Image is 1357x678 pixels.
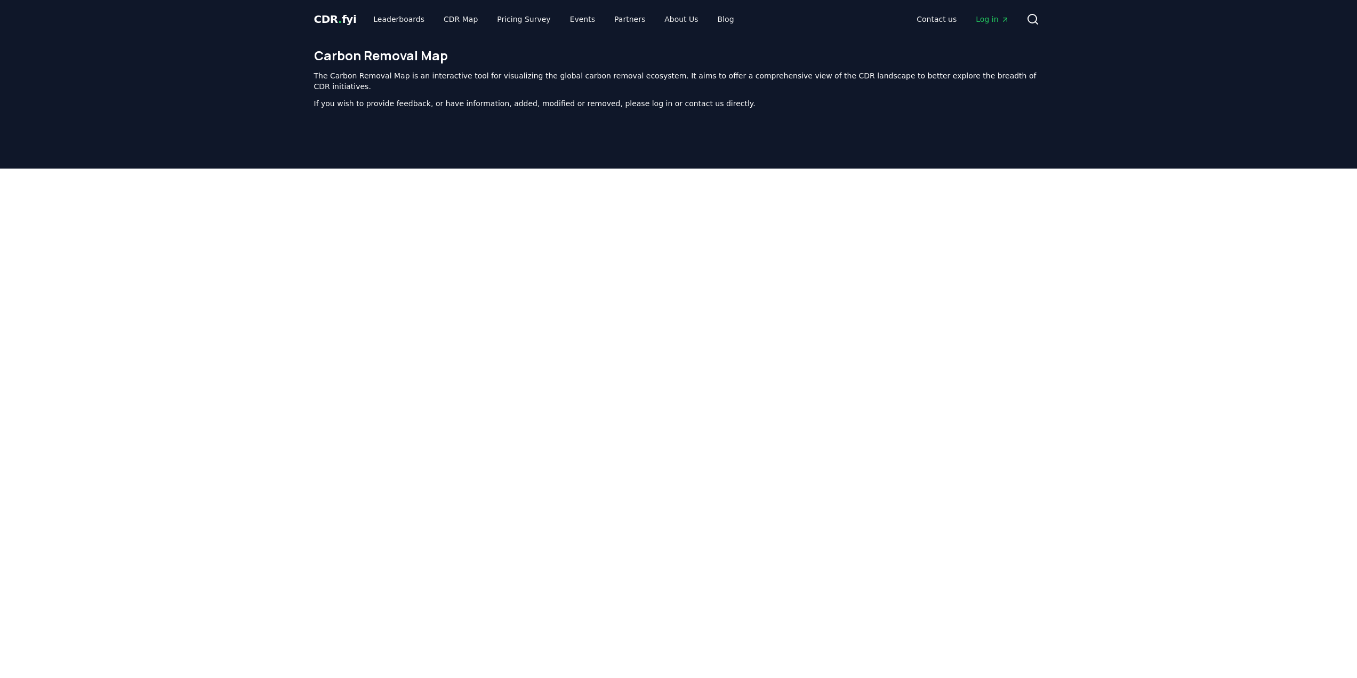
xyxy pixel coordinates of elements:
[561,10,604,29] a: Events
[365,10,742,29] nav: Main
[709,10,743,29] a: Blog
[314,13,357,26] span: CDR fyi
[908,10,1017,29] nav: Main
[656,10,706,29] a: About Us
[338,13,342,26] span: .
[488,10,559,29] a: Pricing Survey
[314,98,1043,109] p: If you wish to provide feedback, or have information, added, modified or removed, please log in o...
[314,12,357,27] a: CDR.fyi
[314,47,1043,64] h1: Carbon Removal Map
[908,10,965,29] a: Contact us
[365,10,433,29] a: Leaderboards
[976,14,1009,25] span: Log in
[435,10,486,29] a: CDR Map
[967,10,1017,29] a: Log in
[314,70,1043,92] p: The Carbon Removal Map is an interactive tool for visualizing the global carbon removal ecosystem...
[606,10,654,29] a: Partners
